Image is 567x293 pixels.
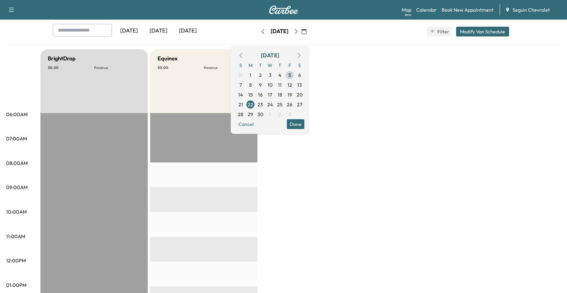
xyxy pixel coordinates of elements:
a: MapBeta [402,6,411,13]
span: 7 [239,81,242,89]
div: [DATE] [271,28,288,35]
div: [DATE] [144,24,173,38]
p: $ 0.00 [158,65,204,70]
span: Filter [437,28,448,35]
span: W [265,60,275,70]
span: 24 [267,101,273,108]
span: 31 [238,71,243,79]
span: 18 [278,91,282,98]
button: Modify Van Schedule [456,27,509,36]
span: 15 [248,91,253,98]
span: 9 [259,81,262,89]
span: 1 [269,111,271,118]
div: [DATE] [173,24,203,38]
span: 25 [277,101,283,108]
span: 10 [268,81,272,89]
span: F [285,60,295,70]
p: Revenue [204,65,250,70]
span: 30 [257,111,263,118]
span: Seguin Chevrolet [512,6,550,13]
span: S [295,60,304,70]
a: Book New Appointment [442,6,493,13]
span: 23 [257,101,263,108]
img: Curbee Logo [269,6,298,14]
span: 21 [238,101,243,108]
span: 27 [297,101,302,108]
span: 5 [288,71,291,79]
p: 07:00AM [6,135,27,142]
div: Beta [405,13,411,17]
span: S [236,60,245,70]
h5: BrightDrop [48,54,76,63]
h5: Equinox [158,54,177,63]
span: 29 [248,111,253,118]
span: 20 [297,91,303,98]
div: [DATE] [114,24,144,38]
span: T [275,60,285,70]
span: 14 [238,91,243,98]
div: [DATE] [261,51,279,60]
span: 4 [278,71,281,79]
span: 3 [288,111,291,118]
span: 19 [287,91,292,98]
span: 22 [248,101,253,108]
p: 11:00AM [6,233,25,240]
a: Calendar [416,6,437,13]
span: 13 [297,81,302,89]
p: $ 0.00 [48,65,94,70]
span: 28 [238,111,243,118]
p: 09:00AM [6,184,28,191]
span: 12 [287,81,292,89]
span: 1 [249,71,251,79]
button: Done [287,119,304,129]
span: 26 [287,101,292,108]
button: Filter [427,27,451,36]
p: 08:00AM [6,159,28,167]
span: 2 [259,71,262,79]
p: 12:00PM [6,257,26,264]
span: 17 [268,91,272,98]
span: 16 [258,91,263,98]
span: 11 [278,81,282,89]
span: T [255,60,265,70]
p: 10:00AM [6,208,27,215]
span: 3 [269,71,272,79]
button: Cancel [236,119,257,129]
span: 8 [249,81,252,89]
span: 2 [279,111,281,118]
span: 6 [298,71,301,79]
p: 01:00PM [6,281,26,289]
p: Revenue [94,65,140,70]
span: M [245,60,255,70]
p: 06:00AM [6,111,28,118]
